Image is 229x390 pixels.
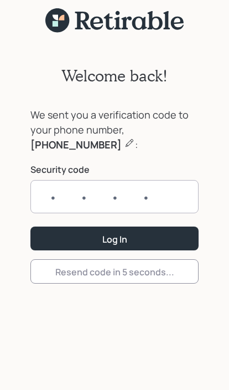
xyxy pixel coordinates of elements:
[30,180,199,213] input: ••••
[30,163,199,176] label: Security code
[55,266,174,278] div: Resend code in 5 seconds...
[61,66,168,85] h2: Welcome back!
[30,107,199,152] div: We sent you a verification code to your phone number, :
[30,259,199,283] button: Resend code in 5 seconds...
[30,227,199,250] button: Log In
[30,138,122,151] b: [PHONE_NUMBER]
[102,233,127,245] div: Log In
